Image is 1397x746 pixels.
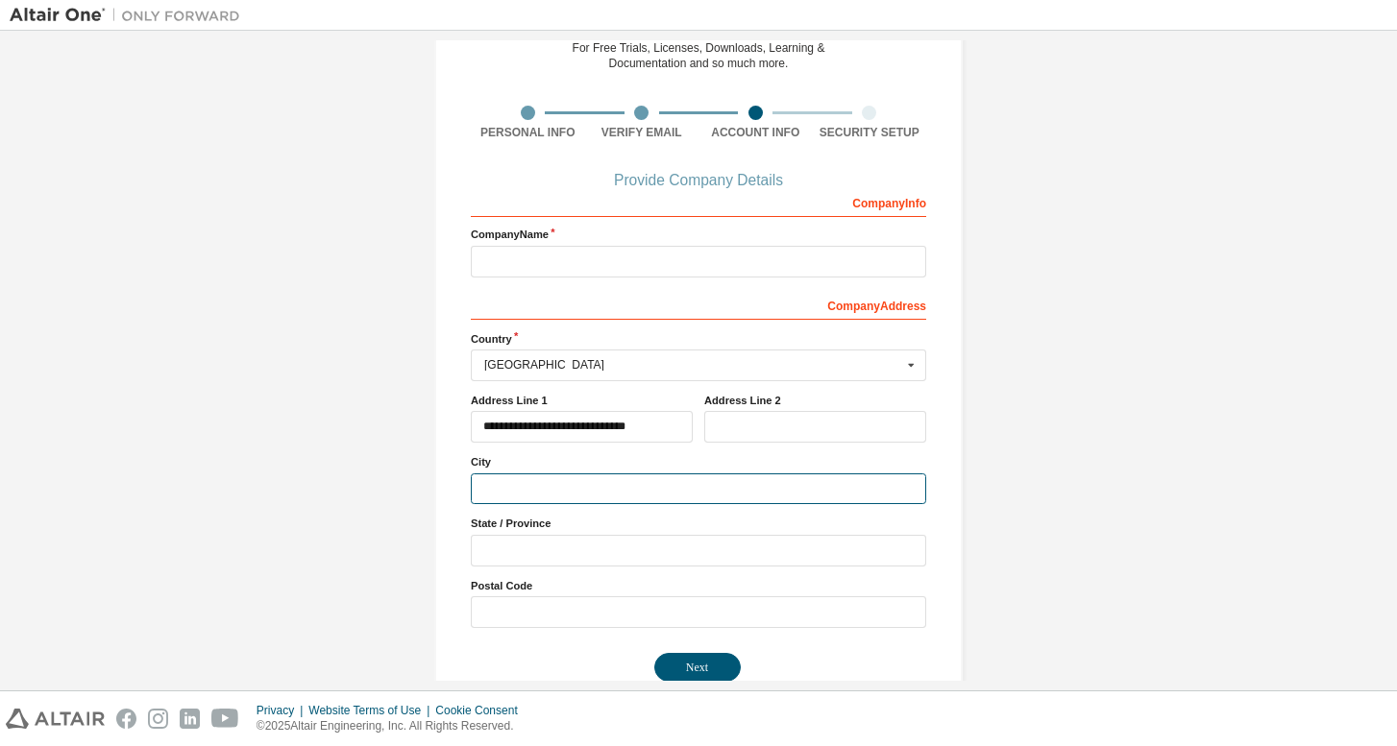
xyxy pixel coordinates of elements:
label: Company Name [471,227,926,242]
div: Cookie Consent [435,703,528,718]
div: Company Address [471,289,926,320]
div: Provide Company Details [471,175,926,186]
div: Security Setup [813,125,927,140]
img: facebook.svg [116,709,136,729]
div: Account Info [698,125,813,140]
img: youtube.svg [211,709,239,729]
p: © 2025 Altair Engineering, Inc. All Rights Reserved. [257,718,529,734]
label: Address Line 1 [471,393,693,408]
div: Privacy [257,703,308,718]
label: Country [471,331,926,347]
div: For Free Trials, Licenses, Downloads, Learning & Documentation and so much more. [573,40,825,71]
div: [GEOGRAPHIC_DATA] [484,359,902,371]
label: City [471,454,926,469]
div: Personal Info [471,125,585,140]
label: Address Line 2 [704,393,926,408]
div: Website Terms of Use [308,703,435,718]
button: Next [654,653,741,682]
img: linkedin.svg [180,709,200,729]
div: Company Info [471,186,926,217]
div: Verify Email [585,125,699,140]
img: altair_logo.svg [6,709,105,729]
img: Altair One [10,6,250,25]
img: instagram.svg [148,709,168,729]
label: Postal Code [471,578,926,593]
label: State / Province [471,516,926,531]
